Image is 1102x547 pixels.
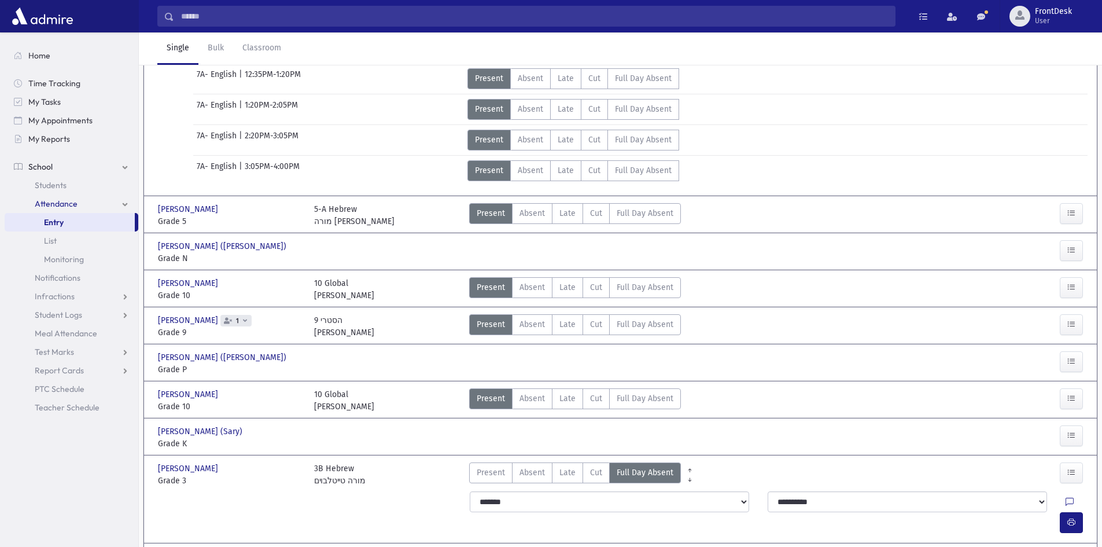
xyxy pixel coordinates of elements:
span: Attendance [35,199,78,209]
span: 3:05PM-4:00PM [245,160,300,181]
span: Late [558,164,574,177]
span: Late [559,467,576,479]
span: PTC Schedule [35,384,84,394]
div: AttTypes [467,160,679,181]
span: Grade 5 [158,215,303,227]
a: Infractions [5,287,138,306]
span: Absent [519,318,545,331]
span: Absent [518,134,543,146]
span: Absent [519,207,545,219]
span: [PERSON_NAME] [158,277,220,289]
img: AdmirePro [9,5,76,28]
span: Present [477,318,505,331]
span: Absent [518,103,543,115]
span: Absent [518,72,543,85]
div: 5-A Hebrew מורה [PERSON_NAME] [314,203,395,227]
span: Cut [590,392,602,405]
span: Grade 10 [158,289,303,302]
a: Bulk [198,32,233,65]
a: Home [5,46,138,65]
a: Teacher Schedule [5,398,138,417]
span: | [239,99,245,120]
a: Classroom [233,32,290,65]
span: Present [475,72,503,85]
span: Late [559,392,576,405]
span: 7A- English [197,99,239,120]
span: Monitoring [44,254,84,265]
a: Students [5,176,138,194]
div: 10 Global [PERSON_NAME] [314,277,374,302]
a: Notifications [5,269,138,287]
span: Teacher Schedule [35,402,99,413]
span: Full Day Absent [615,103,672,115]
span: [PERSON_NAME] [158,203,220,215]
div: AttTypes [469,314,681,339]
span: Student Logs [35,310,82,320]
a: Single [157,32,198,65]
span: Cut [590,467,602,479]
span: Full Day Absent [615,134,672,146]
a: PTC Schedule [5,380,138,398]
span: Present [477,467,505,479]
span: User [1035,16,1072,25]
div: AttTypes [469,462,681,487]
span: Present [477,281,505,293]
span: Time Tracking [28,78,80,89]
span: Present [475,164,503,177]
a: Monitoring [5,250,138,269]
span: Full Day Absent [617,281,673,293]
span: Cut [588,164,600,177]
div: AttTypes [469,388,681,413]
span: FrontDesk [1035,7,1072,16]
a: My Appointments [5,111,138,130]
a: Student Logs [5,306,138,324]
span: Test Marks [35,347,74,357]
span: 1:20PM-2:05PM [245,99,298,120]
span: | [239,68,245,89]
a: Time Tracking [5,74,138,93]
span: Present [477,392,505,405]
span: Absent [519,467,545,479]
span: School [28,161,53,172]
span: Present [475,134,503,146]
span: Cut [588,72,600,85]
span: Absent [519,392,545,405]
a: Entry [5,213,135,232]
span: Grade N [158,252,303,265]
div: 3B Hebrew מורה טײטלבױם [314,462,366,487]
a: My Reports [5,130,138,148]
a: List [5,232,138,250]
span: [PERSON_NAME] [158,462,220,475]
span: 7A- English [197,68,239,89]
span: Full Day Absent [617,318,673,331]
span: Cut [590,318,602,331]
span: Grade 9 [158,326,303,339]
span: 12:35PM-1:20PM [245,68,301,89]
span: Late [558,103,574,115]
span: Late [559,318,576,331]
span: Absent [518,164,543,177]
span: [PERSON_NAME] (Sary) [158,425,245,438]
a: My Tasks [5,93,138,111]
a: School [5,157,138,176]
div: AttTypes [467,130,679,150]
span: Late [559,281,576,293]
span: Full Day Absent [617,392,673,405]
span: [PERSON_NAME] [158,314,220,326]
span: Present [475,103,503,115]
span: Full Day Absent [617,467,673,479]
span: My Tasks [28,97,61,107]
span: Cut [588,103,600,115]
span: Late [558,72,574,85]
a: Meal Attendance [5,324,138,343]
span: Report Cards [35,365,84,376]
span: Students [35,180,67,190]
span: Present [477,207,505,219]
span: Grade K [158,438,303,450]
span: 7A- English [197,130,239,150]
span: My Appointments [28,115,93,126]
span: Grade 3 [158,475,303,487]
span: Late [558,134,574,146]
span: Grade 10 [158,401,303,413]
span: Home [28,50,50,61]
